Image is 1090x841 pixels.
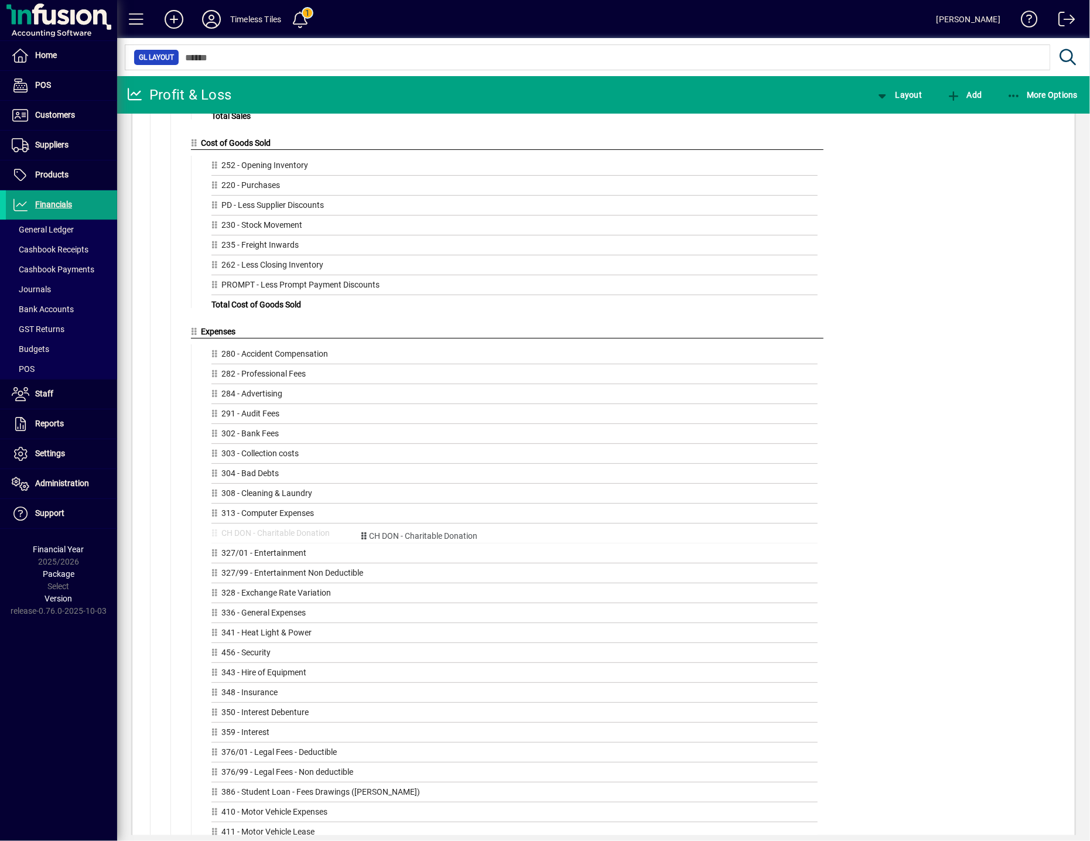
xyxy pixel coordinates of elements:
[211,279,818,295] div: PROMPT - Less Prompt Payment Discounts
[211,746,818,763] div: 376/01 - Legal Fees - Deductible
[6,469,117,498] a: Administration
[211,259,818,275] div: 262 - Less Closing Inventory
[211,507,818,524] div: 313 - Computer Expenses
[12,225,74,234] span: General Ledger
[12,265,94,274] span: Cashbook Payments
[947,90,982,100] span: Add
[211,111,251,121] span: Total Sales
[6,160,117,190] a: Products
[12,305,74,314] span: Bank Accounts
[35,140,69,149] span: Suppliers
[211,487,818,504] div: 308 - Cleaning & Laundry
[211,447,818,464] div: 303 - Collection costs
[6,240,117,259] a: Cashbook Receipts
[1050,2,1075,40] a: Logout
[211,219,818,235] div: 230 - Stock Movement
[6,409,117,439] a: Reports
[201,327,236,336] span: Expenses
[35,170,69,179] span: Products
[211,806,818,822] div: 410 - Motor Vehicle Expenses
[35,478,89,488] span: Administration
[211,199,818,216] div: PD - Less Supplier Discounts
[6,299,117,319] a: Bank Accounts
[201,138,271,148] span: Cost of Goods Sold
[1004,84,1081,105] button: More Options
[6,259,117,279] a: Cashbook Payments
[211,786,818,802] div: 386 - Student Loan - Fees Drawings ([PERSON_NAME])
[6,41,117,70] a: Home
[230,10,281,29] div: Timeless Tiles
[12,285,51,294] span: Journals
[211,368,818,384] div: 282 - Professional Fees
[12,344,49,354] span: Budgets
[875,90,922,100] span: Layout
[139,52,174,63] span: GL Layout
[6,359,117,379] a: POS
[35,80,51,90] span: POS
[6,71,117,100] a: POS
[35,50,57,60] span: Home
[211,179,818,196] div: 220 - Purchases
[6,380,117,409] a: Staff
[863,84,934,105] app-page-header-button: View chart layout
[45,594,73,603] span: Version
[6,319,117,339] a: GST Returns
[12,364,35,374] span: POS
[211,428,818,444] div: 302 - Bank Fees
[33,545,84,554] span: Financial Year
[211,706,818,723] div: 350 - Interest Debenture
[12,245,88,254] span: Cashbook Receipts
[6,499,117,528] a: Support
[211,627,818,643] div: 341 - Heat Light & Power
[35,419,64,428] span: Reports
[211,686,818,703] div: 348 - Insurance
[1012,2,1038,40] a: Knowledge Base
[193,9,230,30] button: Profile
[211,726,818,743] div: 359 - Interest
[211,587,818,603] div: 328 - Exchange Rate Variation
[211,159,818,176] div: 252 - Opening Inventory
[211,547,818,563] div: 327/01 - Entertainment
[937,10,1000,29] div: [PERSON_NAME]
[872,84,925,105] button: Layout
[211,388,818,404] div: 284 - Advertising
[35,449,65,458] span: Settings
[211,666,818,683] div: 343 - Hire of Equipment
[211,300,301,309] span: Total Cost of Goods Sold
[211,239,818,255] div: 235 - Freight Inwards
[1007,90,1078,100] span: More Options
[6,279,117,299] a: Journals
[211,467,818,484] div: 304 - Bad Debts
[155,9,193,30] button: Add
[126,86,231,104] div: Profit & Loss
[211,348,818,364] div: 280 - Accident Compensation
[211,607,818,623] div: 336 - General Expenses
[944,84,985,105] button: Add
[35,508,64,518] span: Support
[35,200,72,209] span: Financials
[6,439,117,469] a: Settings
[12,324,64,334] span: GST Returns
[211,647,818,663] div: 456 - Security
[211,567,818,583] div: 327/99 - Entertainment Non Deductible
[211,766,818,782] div: 376/99 - Legal Fees - Non deductible
[6,101,117,130] a: Customers
[6,131,117,160] a: Suppliers
[211,408,818,424] div: 291 - Audit Fees
[35,389,53,398] span: Staff
[43,569,74,579] span: Package
[6,220,117,240] a: General Ledger
[35,110,75,119] span: Customers
[6,339,117,359] a: Budgets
